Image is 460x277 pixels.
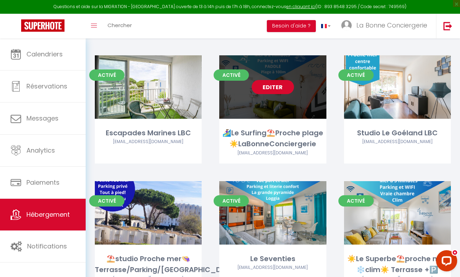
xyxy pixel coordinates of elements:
a: Editer [127,80,170,94]
div: ⛱️studio Proche mer👒Terrasse/Parking/[GEOGRAPHIC_DATA] [95,253,202,276]
span: Paiements [26,178,60,187]
a: Editer [252,80,294,94]
span: Notifications [27,242,67,251]
span: Analytics [26,146,55,155]
div: Airbnb [219,150,326,156]
span: Messages [26,114,59,123]
span: La Bonne Conciergerie [356,21,427,30]
div: Airbnb [219,264,326,271]
span: Activé [89,195,124,207]
span: Activé [338,195,374,207]
a: Editer [127,206,170,220]
div: 🏄‍♀️Le Surfing⛱️Proche plage☀️LaBonneConciergerie [219,128,326,150]
img: ... [341,20,352,31]
div: Studio Le Goéland LBC [344,128,451,138]
span: Activé [214,195,249,207]
span: Réservations [26,82,67,91]
div: ☀️Le Superbe⛱️proche mer ❄️clim☀️ Terrasse +🅿️ [344,253,451,276]
div: Airbnb [95,138,202,145]
span: Hébergement [26,210,70,219]
a: Editer [376,206,418,220]
span: Activé [89,69,124,81]
img: Super Booking [21,19,65,32]
a: Chercher [102,14,137,38]
button: Besoin d'aide ? [267,20,316,32]
span: Activé [214,69,249,81]
div: Airbnb [344,138,451,145]
img: logout [443,21,452,30]
a: Editer [252,206,294,220]
a: Editer [376,80,418,94]
a: ... La Bonne Conciergerie [336,14,436,38]
span: Calendriers [26,50,63,59]
div: Le Seventies [219,253,326,264]
a: en cliquant ici [286,4,315,10]
span: Activé [338,69,374,81]
iframe: LiveChat chat widget [430,247,460,277]
span: Chercher [108,21,132,29]
div: Escapades Marines LBC [95,128,202,138]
